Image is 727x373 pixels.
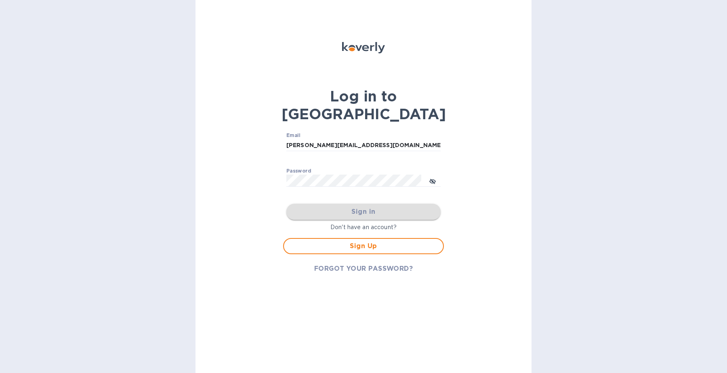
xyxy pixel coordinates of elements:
[286,169,311,174] label: Password
[283,238,444,254] button: Sign Up
[290,241,437,251] span: Sign Up
[283,223,444,232] p: Don't have an account?
[314,264,413,274] span: FORGOT YOUR PASSWORD?
[308,261,420,277] button: FORGOT YOUR PASSWORD?
[424,173,441,189] button: toggle password visibility
[286,133,300,138] label: Email
[282,87,446,123] b: Log in to [GEOGRAPHIC_DATA]
[342,42,385,53] img: Koverly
